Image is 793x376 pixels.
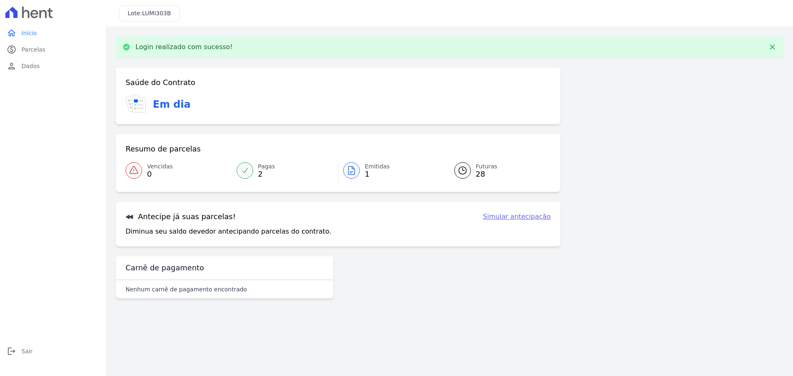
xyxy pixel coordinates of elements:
[3,41,102,58] a: paidParcelas
[126,263,204,273] h3: Carnê de pagamento
[444,159,551,182] a: Futuras 28
[147,171,173,177] span: 0
[126,159,232,182] a: Vencidas 0
[126,78,195,87] h3: Saúde do Contrato
[483,212,551,222] a: Simular antecipação
[3,343,102,359] a: logoutSair
[3,58,102,74] a: personDados
[258,171,275,177] span: 2
[365,171,390,177] span: 1
[232,159,338,182] a: Pagas 2
[126,212,236,222] h3: Antecipe já suas parcelas!
[128,9,171,18] h3: Lote:
[142,10,171,17] span: LUMI303B
[7,28,17,38] i: home
[126,144,201,154] h3: Resumo de parcelas
[21,62,40,70] span: Dados
[21,45,45,54] span: Parcelas
[7,45,17,54] i: paid
[365,162,390,171] span: Emitidas
[21,347,33,355] span: Sair
[3,25,102,41] a: homeInício
[258,162,275,171] span: Pagas
[153,97,190,112] h3: Em dia
[7,61,17,71] i: person
[476,171,497,177] span: 28
[7,346,17,356] i: logout
[135,43,233,51] p: Login realizado com sucesso!
[338,159,444,182] a: Emitidas 1
[476,162,497,171] span: Futuras
[126,227,331,236] p: Diminua seu saldo devedor antecipando parcelas do contrato.
[21,29,37,37] span: Início
[126,285,247,293] p: Nenhum carnê de pagamento encontrado
[147,162,173,171] span: Vencidas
